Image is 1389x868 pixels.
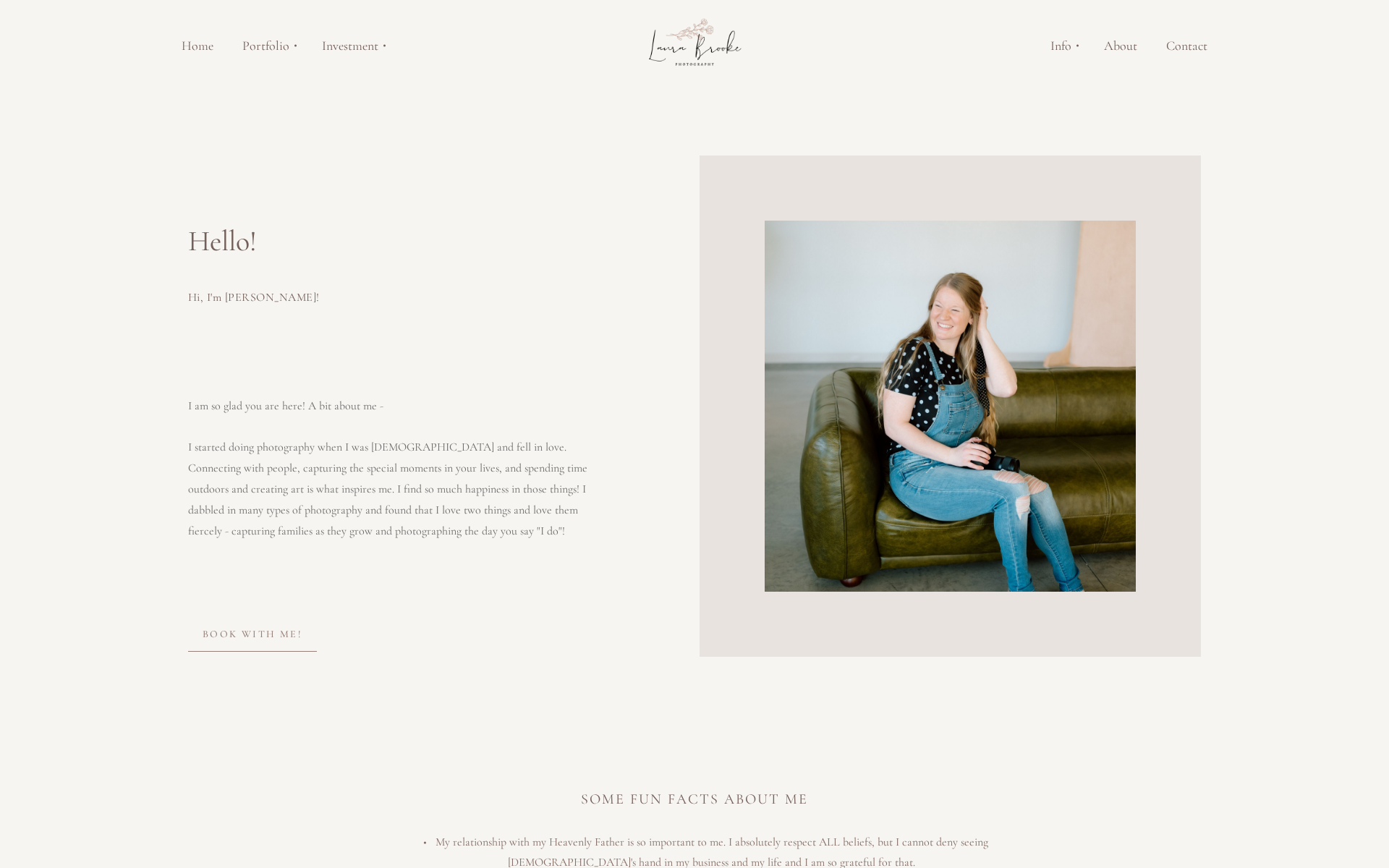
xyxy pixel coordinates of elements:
a: About [1089,37,1152,54]
a: Book with me! [188,617,317,657]
a: Home [167,37,228,54]
h2: Hello! [188,221,320,261]
img: Laura Brooke Photography [625,6,764,85]
h6: Hi, I'm [PERSON_NAME]! [188,290,320,305]
a: Investment [307,37,396,54]
a: Contact [1152,37,1222,54]
a: Info [1036,37,1089,54]
span: Portfolio [242,39,289,52]
p: I am so glad you are here! A bit about me - I started doing photography when I was [DEMOGRAPHIC_D... [188,396,592,542]
span: Investment [322,39,378,52]
span: Book with me! [188,617,317,651]
span: Info [1050,39,1071,52]
a: Portfolio [228,37,307,54]
h3: Some fun facts about me [357,788,1032,811]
